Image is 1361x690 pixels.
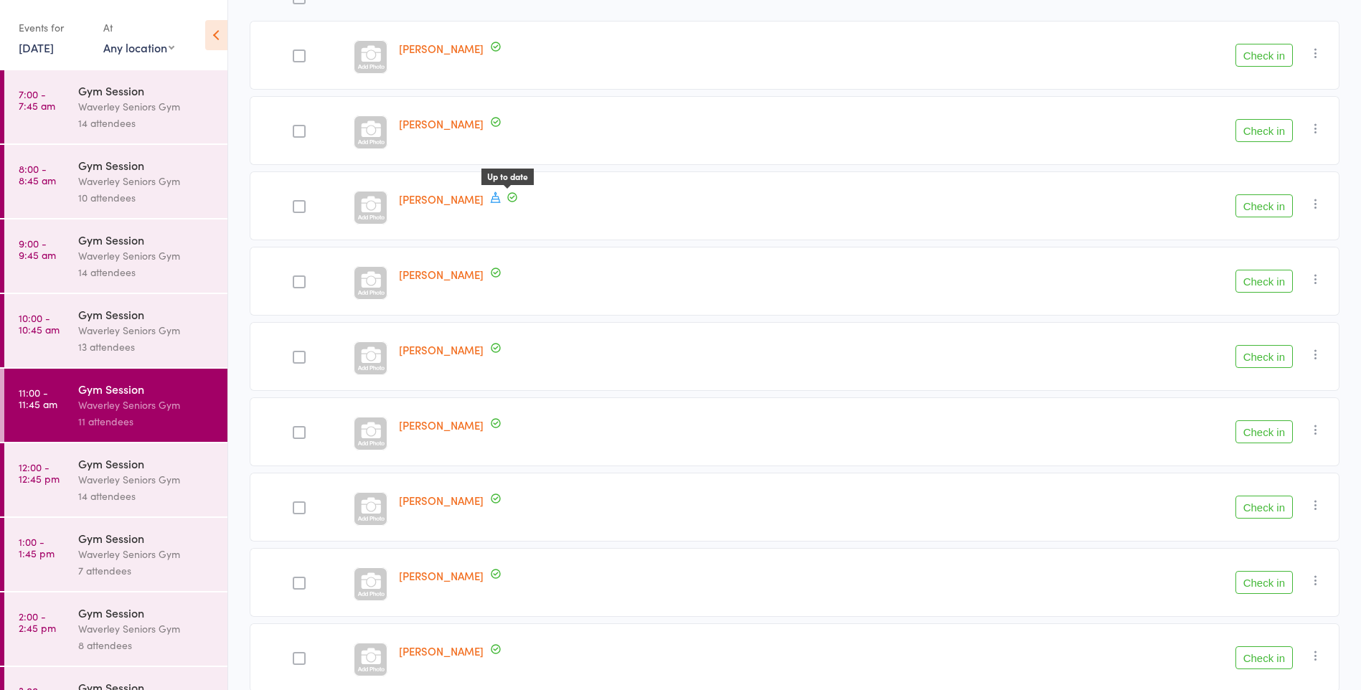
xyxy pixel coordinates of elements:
a: 1:00 -1:45 pmGym SessionWaverley Seniors Gym7 attendees [4,518,227,591]
button: Check in [1235,44,1293,67]
button: Check in [1235,646,1293,669]
div: Waverley Seniors Gym [78,397,215,413]
button: Check in [1235,270,1293,293]
time: 9:00 - 9:45 am [19,237,56,260]
div: Gym Session [78,381,215,397]
a: [PERSON_NAME] [399,643,484,658]
a: [PERSON_NAME] [399,568,484,583]
div: Waverley Seniors Gym [78,173,215,189]
button: Check in [1235,496,1293,519]
div: Waverley Seniors Gym [78,546,215,562]
a: [PERSON_NAME] [399,493,484,508]
a: [PERSON_NAME] [399,342,484,357]
div: Events for [19,16,89,39]
time: 10:00 - 10:45 am [19,312,60,335]
div: 14 attendees [78,488,215,504]
div: Gym Session [78,232,215,247]
div: 10 attendees [78,189,215,206]
time: 12:00 - 12:45 pm [19,461,60,484]
div: Any location [103,39,174,55]
a: 10:00 -10:45 amGym SessionWaverley Seniors Gym13 attendees [4,294,227,367]
time: 2:00 - 2:45 pm [19,610,56,633]
div: Waverley Seniors Gym [78,322,215,339]
div: 14 attendees [78,115,215,131]
a: 12:00 -12:45 pmGym SessionWaverley Seniors Gym14 attendees [4,443,227,516]
button: Check in [1235,345,1293,368]
a: [DATE] [19,39,54,55]
div: At [103,16,174,39]
div: Waverley Seniors Gym [78,620,215,637]
div: Waverley Seniors Gym [78,98,215,115]
div: 13 attendees [78,339,215,355]
div: Gym Session [78,306,215,322]
button: Check in [1235,119,1293,142]
button: Check in [1235,194,1293,217]
a: [PERSON_NAME] [399,192,484,207]
div: 14 attendees [78,264,215,280]
div: 11 attendees [78,413,215,430]
time: 8:00 - 8:45 am [19,163,56,186]
a: [PERSON_NAME] [399,267,484,282]
div: Gym Session [78,605,215,620]
div: Gym Session [78,82,215,98]
a: 7:00 -7:45 amGym SessionWaverley Seniors Gym14 attendees [4,70,227,143]
button: Check in [1235,571,1293,594]
a: 2:00 -2:45 pmGym SessionWaverley Seniors Gym8 attendees [4,592,227,666]
a: 9:00 -9:45 amGym SessionWaverley Seniors Gym14 attendees [4,219,227,293]
a: [PERSON_NAME] [399,41,484,56]
div: Waverley Seniors Gym [78,471,215,488]
a: [PERSON_NAME] [399,116,484,131]
a: 11:00 -11:45 amGym SessionWaverley Seniors Gym11 attendees [4,369,227,442]
time: 11:00 - 11:45 am [19,387,57,410]
div: 8 attendees [78,637,215,653]
div: Up to date [481,169,534,185]
a: 8:00 -8:45 amGym SessionWaverley Seniors Gym10 attendees [4,145,227,218]
div: Gym Session [78,530,215,546]
a: [PERSON_NAME] [399,417,484,433]
div: Gym Session [78,455,215,471]
time: 1:00 - 1:45 pm [19,536,55,559]
div: Gym Session [78,157,215,173]
div: 7 attendees [78,562,215,579]
div: Waverley Seniors Gym [78,247,215,264]
button: Check in [1235,420,1293,443]
time: 7:00 - 7:45 am [19,88,55,111]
